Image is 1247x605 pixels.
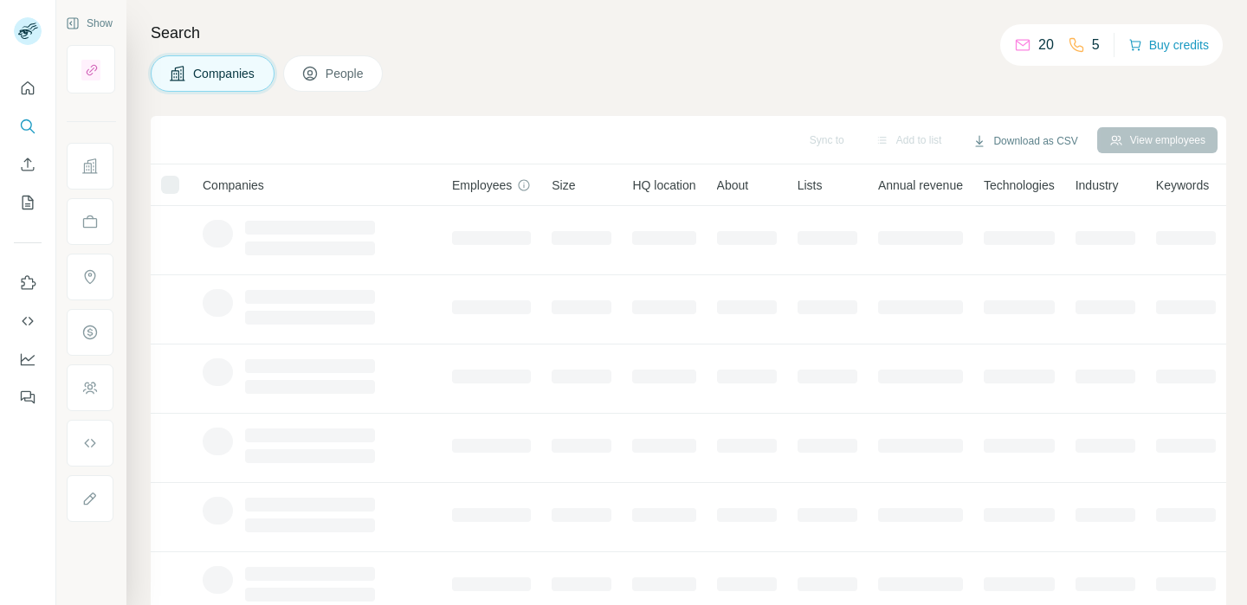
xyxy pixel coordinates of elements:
span: Size [552,177,575,194]
span: HQ location [632,177,695,194]
span: People [326,65,365,82]
button: Download as CSV [960,128,1089,154]
p: 20 [1038,35,1054,55]
span: About [717,177,749,194]
span: Companies [193,65,256,82]
p: 5 [1092,35,1100,55]
button: Use Surfe API [14,306,42,337]
h4: Search [151,21,1226,45]
button: Search [14,111,42,142]
span: Industry [1076,177,1119,194]
span: Keywords [1156,177,1209,194]
span: Companies [203,177,264,194]
button: Quick start [14,73,42,104]
button: Use Surfe on LinkedIn [14,267,42,299]
span: Employees [452,177,512,194]
button: Show [54,10,125,36]
button: Buy credits [1128,33,1209,57]
span: Lists [798,177,823,194]
button: My lists [14,187,42,218]
span: Technologies [984,177,1055,194]
button: Feedback [14,382,42,413]
button: Enrich CSV [14,149,42,180]
button: Dashboard [14,344,42,375]
span: Annual revenue [878,177,963,194]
